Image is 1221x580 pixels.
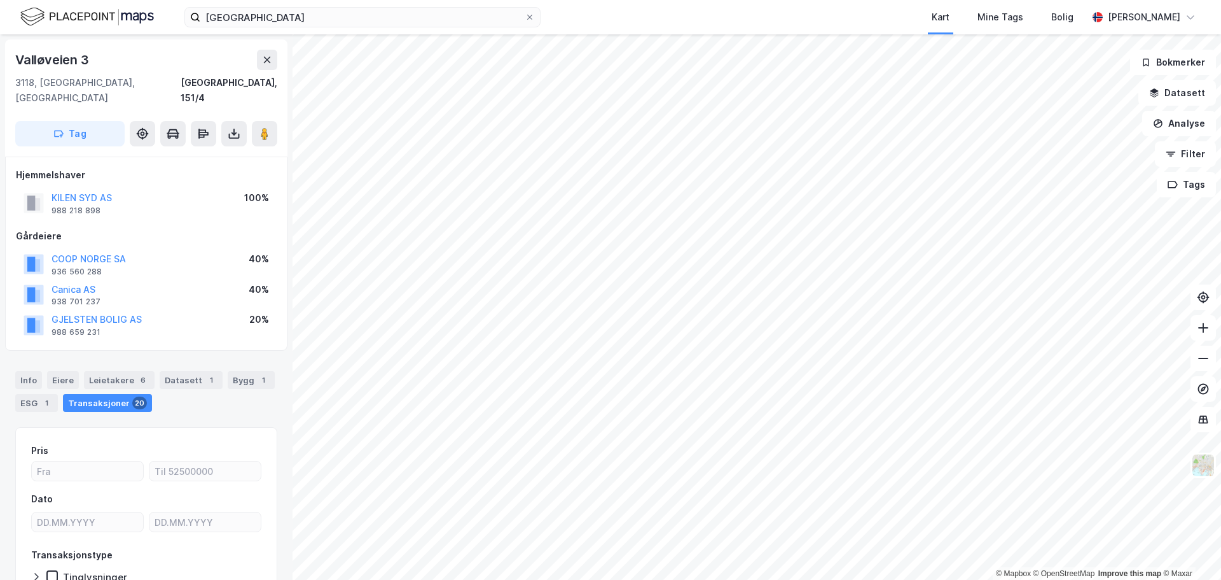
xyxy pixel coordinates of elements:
[1138,80,1216,106] button: Datasett
[32,513,143,532] input: DD.MM.YYYY
[996,569,1031,578] a: Mapbox
[15,50,92,70] div: Valløveien 3
[249,282,269,297] div: 40%
[20,6,154,28] img: logo.f888ab2527a4732fd821a326f86c7f29.svg
[244,190,269,206] div: 100%
[52,327,100,337] div: 988 659 231
[31,443,48,458] div: Pris
[257,374,270,386] div: 1
[1157,172,1216,197] button: Tags
[249,251,269,267] div: 40%
[932,10,949,25] div: Kart
[52,297,100,307] div: 938 701 237
[228,371,275,389] div: Bygg
[15,371,42,389] div: Info
[1191,453,1215,477] img: Z
[1108,10,1180,25] div: [PERSON_NAME]
[15,394,58,412] div: ESG
[200,8,525,27] input: Søk på adresse, matrikkel, gårdeiere, leietakere eller personer
[52,267,102,277] div: 936 560 288
[1033,569,1095,578] a: OpenStreetMap
[1157,519,1221,580] div: Kontrollprogram for chat
[1155,141,1216,167] button: Filter
[137,374,149,386] div: 6
[31,492,53,507] div: Dato
[1130,50,1216,75] button: Bokmerker
[16,167,277,183] div: Hjemmelshaver
[16,229,277,244] div: Gårdeiere
[181,75,277,106] div: [GEOGRAPHIC_DATA], 151/4
[1157,519,1221,580] iframe: Chat Widget
[84,371,155,389] div: Leietakere
[15,121,125,146] button: Tag
[47,371,79,389] div: Eiere
[160,371,223,389] div: Datasett
[205,374,217,386] div: 1
[40,397,53,409] div: 1
[32,462,143,481] input: Fra
[1098,569,1161,578] a: Improve this map
[149,462,261,481] input: Til 52500000
[1142,111,1216,136] button: Analyse
[1051,10,1073,25] div: Bolig
[31,548,113,563] div: Transaksjonstype
[149,513,261,532] input: DD.MM.YYYY
[52,206,100,216] div: 988 218 898
[249,312,269,327] div: 20%
[977,10,1023,25] div: Mine Tags
[15,75,181,106] div: 3118, [GEOGRAPHIC_DATA], [GEOGRAPHIC_DATA]
[63,394,152,412] div: Transaksjoner
[132,397,147,409] div: 20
